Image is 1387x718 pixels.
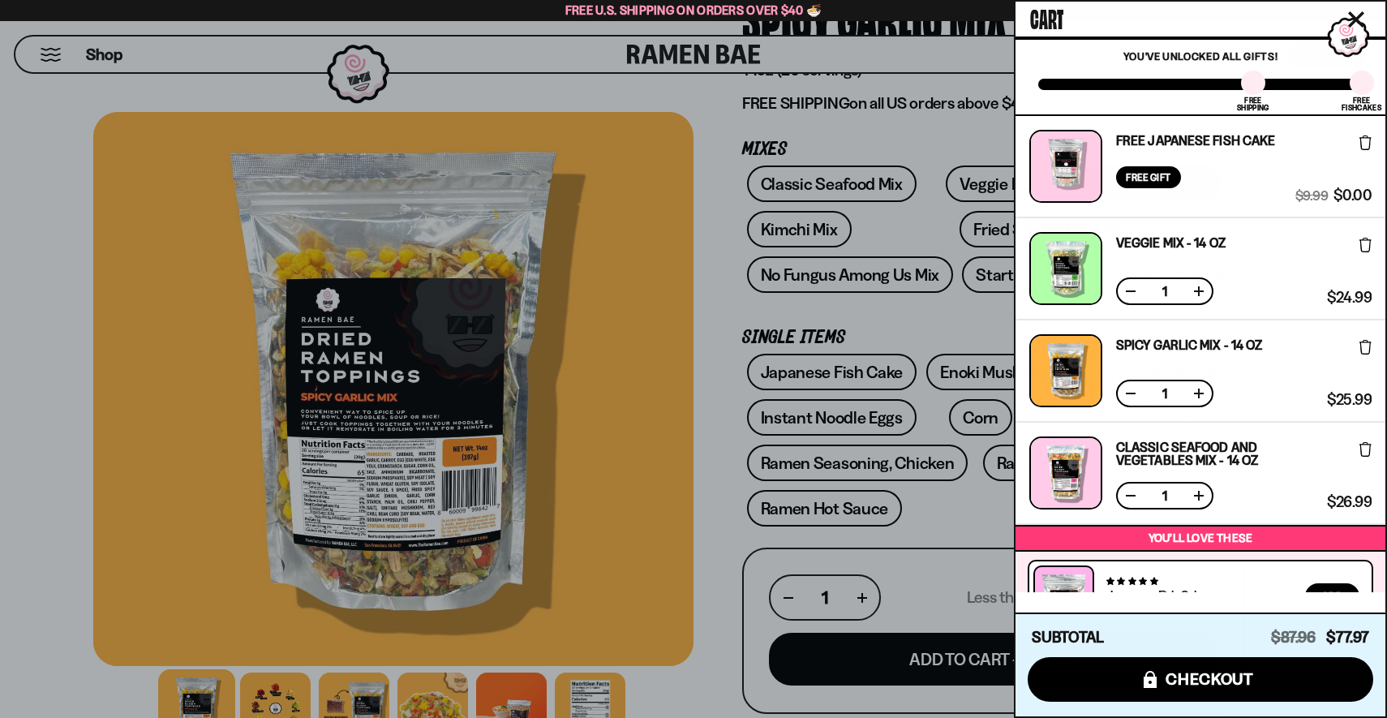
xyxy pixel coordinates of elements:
[1116,166,1181,188] div: Free Gift
[1030,1,1063,33] span: Cart
[1116,338,1262,351] a: Spicy Garlic Mix - 14 oz
[1116,134,1275,147] a: Free Japanese Fish Cake
[1116,236,1226,249] a: Veggie Mix - 14 OZ
[1020,531,1381,546] p: You’ll love these
[565,2,822,18] span: Free U.S. Shipping on Orders over $40 🍜
[1028,657,1373,702] button: checkout
[1342,97,1381,111] div: Free Fishcakes
[1237,97,1269,111] div: Free Shipping
[1333,188,1372,203] span: $0.00
[1344,7,1368,32] button: Close cart
[1152,489,1178,502] span: 1
[1166,670,1254,688] span: checkout
[1032,630,1104,646] h4: Subtotal
[1295,188,1328,203] span: $9.99
[1152,387,1178,400] span: 1
[1327,495,1372,509] span: $26.99
[1038,49,1363,62] p: You've unlocked all gifts!
[1271,628,1316,647] span: $87.96
[1327,393,1372,407] span: $25.99
[1106,587,1206,604] a: Japanese Fish Cake
[1106,576,1157,587] span: 4.76 stars
[1152,285,1178,298] span: 1
[1305,583,1359,609] button: Add
[1321,591,1343,602] span: Add
[1326,628,1369,647] span: $77.97
[1327,290,1372,305] span: $24.99
[1116,441,1321,466] a: Classic Seafood and Vegetables Mix - 14 OZ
